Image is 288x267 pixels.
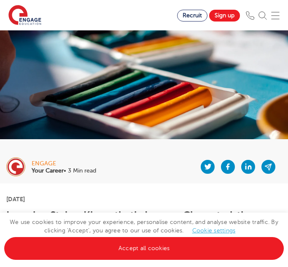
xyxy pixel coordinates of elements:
div: engage [32,161,96,167]
img: Phone [246,11,254,20]
img: Mobile Menu [271,11,280,20]
p: • 3 Min read [32,168,96,174]
a: Recruit [177,10,207,22]
a: Sign up [209,10,240,22]
a: Cookie settings [192,227,236,234]
img: Engage Education [8,5,41,26]
h1: Learning Styles: Kinaesthetic Learner Characteristics – Engage Education | [6,210,282,232]
img: Search [258,11,267,20]
a: Accept all cookies [4,237,284,260]
b: Your Career [32,167,64,174]
span: We use cookies to improve your experience, personalise content, and analyse website traffic. By c... [4,219,284,251]
p: [DATE] [6,196,282,202]
span: Recruit [183,12,202,19]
